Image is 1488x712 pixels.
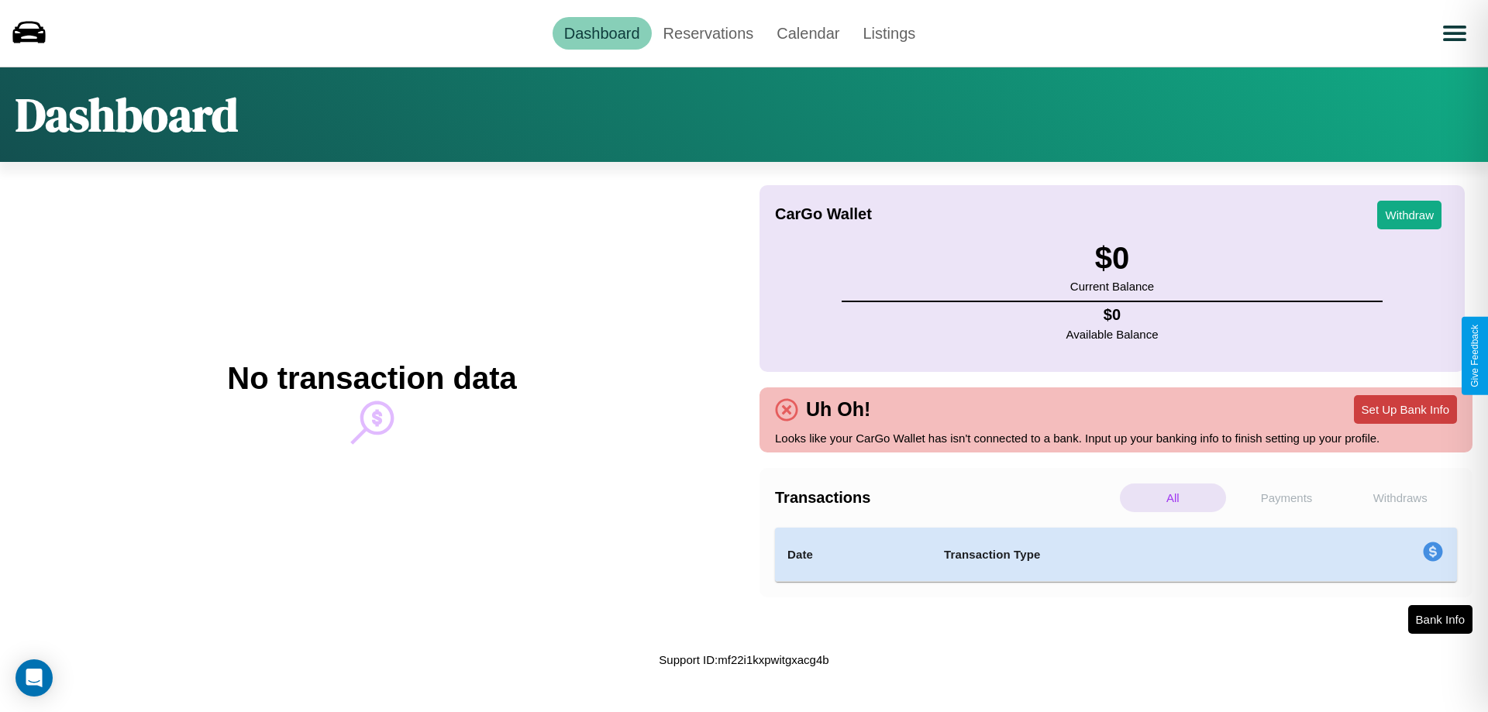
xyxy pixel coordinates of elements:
h4: Transaction Type [944,545,1296,564]
h1: Dashboard [15,83,238,146]
h4: Uh Oh! [798,398,878,421]
h2: No transaction data [227,361,516,396]
a: Dashboard [553,17,652,50]
p: All [1120,483,1226,512]
button: Set Up Bank Info [1354,395,1457,424]
p: Looks like your CarGo Wallet has isn't connected to a bank. Input up your banking info to finish ... [775,428,1457,449]
button: Bank Info [1408,605,1472,634]
p: Payments [1234,483,1340,512]
p: Current Balance [1070,276,1154,297]
a: Calendar [765,17,851,50]
h4: $ 0 [1066,306,1159,324]
div: Open Intercom Messenger [15,659,53,697]
h3: $ 0 [1070,241,1154,276]
h4: Date [787,545,919,564]
button: Open menu [1433,12,1476,55]
button: Withdraw [1377,201,1441,229]
p: Available Balance [1066,324,1159,345]
div: Give Feedback [1469,325,1480,387]
h4: CarGo Wallet [775,205,872,223]
a: Listings [851,17,927,50]
table: simple table [775,528,1457,582]
p: Support ID: mf22i1kxpwitgxacg4b [659,649,828,670]
p: Withdraws [1347,483,1453,512]
a: Reservations [652,17,766,50]
h4: Transactions [775,489,1116,507]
